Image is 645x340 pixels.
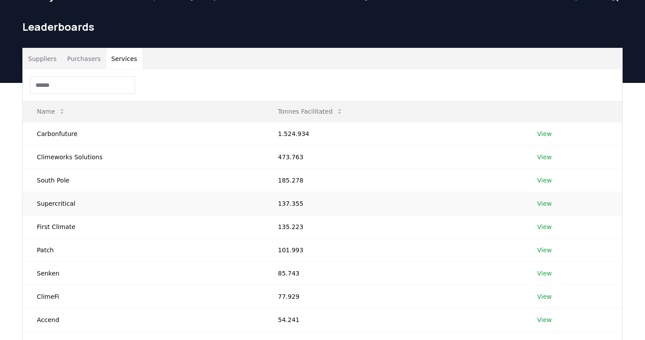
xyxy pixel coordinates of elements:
td: 135.223 [264,215,523,238]
td: First Climate [23,215,264,238]
td: Senken [23,261,264,285]
td: South Pole [23,168,264,192]
td: 1.524.934 [264,122,523,145]
td: Carbonfuture [23,122,264,145]
a: View [537,246,552,254]
td: 77.929 [264,285,523,308]
h1: Leaderboards [22,20,623,34]
td: Climeworks Solutions [23,145,264,168]
td: 54.241 [264,308,523,331]
button: Name [30,103,72,120]
button: Suppliers [23,48,62,69]
td: Patch [23,238,264,261]
button: Tonnes Facilitated [271,103,350,120]
a: View [537,269,552,278]
a: View [537,176,552,185]
td: 101.993 [264,238,523,261]
td: ClimeFi [23,285,264,308]
a: View [537,199,552,208]
a: View [537,129,552,138]
td: 137.355 [264,192,523,215]
td: 473.763 [264,145,523,168]
td: Accend [23,308,264,331]
a: View [537,222,552,231]
button: Purchasers [62,48,106,69]
td: 185.278 [264,168,523,192]
a: View [537,153,552,161]
td: 85.743 [264,261,523,285]
a: View [537,315,552,324]
a: View [537,292,552,301]
td: Supercritical [23,192,264,215]
button: Services [106,48,143,69]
